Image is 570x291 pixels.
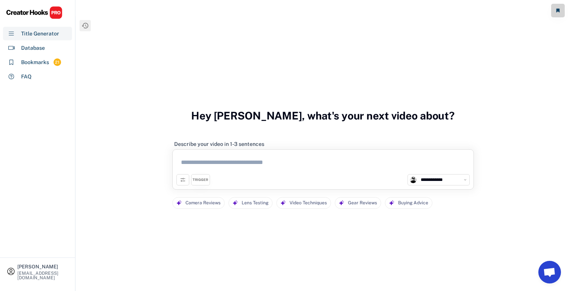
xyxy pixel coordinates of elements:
[6,6,63,19] img: CHPRO%20Logo.svg
[538,261,561,283] a: Open chat
[185,198,221,208] div: Camera Reviews
[21,44,45,52] div: Database
[193,178,208,182] div: TRIGGER
[191,101,455,130] h3: Hey [PERSON_NAME], what's your next video about?
[21,30,59,38] div: Title Generator
[410,176,417,183] img: unnamed.jpg
[21,73,32,81] div: FAQ
[54,59,61,66] div: 21
[348,198,377,208] div: Gear Reviews
[174,141,264,147] div: Describe your video in 1-3 sentences
[242,198,268,208] div: Lens Testing
[398,198,428,208] div: Buying Advice
[17,271,69,280] div: [EMAIL_ADDRESS][DOMAIN_NAME]
[21,58,49,66] div: Bookmarks
[290,198,327,208] div: Video Techniques
[17,264,69,269] div: [PERSON_NAME]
